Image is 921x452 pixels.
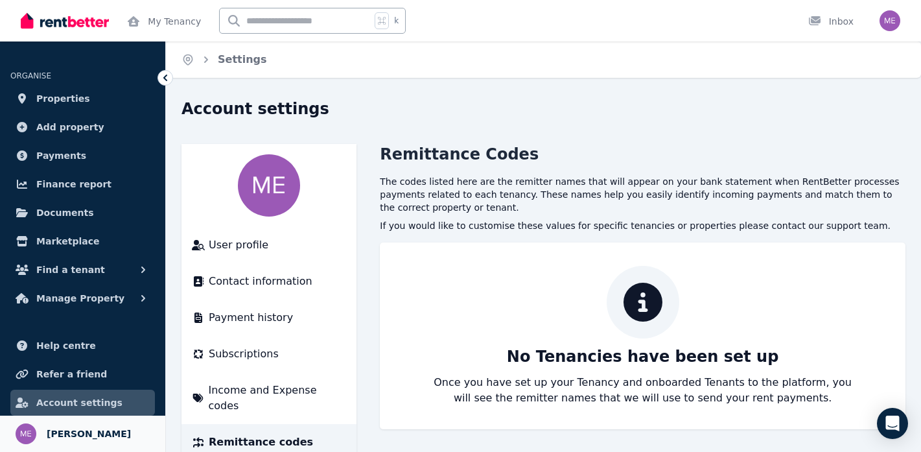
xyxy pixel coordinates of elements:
img: MARÍA TOYOS GOMEZ [880,10,900,31]
p: The codes listed here are the remitter names that will appear on your bank statement when RentBet... [380,175,905,214]
span: Documents [36,205,94,220]
img: MARÍA TOYOS GOMEZ [16,423,36,444]
span: Contact information [209,274,312,289]
a: Remittance codes [192,434,346,450]
div: Inbox [808,15,854,28]
a: Income and Expense codes [192,383,346,414]
button: Manage Property [10,285,155,311]
span: Marketplace [36,233,99,249]
span: Remittance codes [209,434,313,450]
a: Refer a friend [10,361,155,387]
span: Finance report [36,176,111,192]
nav: Breadcrumb [166,42,283,78]
span: User profile [209,237,268,253]
a: Account settings [10,390,155,416]
a: User profile [192,237,346,253]
span: Add property [36,119,104,135]
span: Help centre [36,338,96,353]
a: Payment history [192,310,346,326]
span: Income and Expense codes [208,383,346,414]
span: Manage Property [36,291,124,306]
span: Find a tenant [36,262,105,278]
span: Payments [36,148,86,163]
a: Payments [10,143,155,169]
a: Add property [10,114,155,140]
a: Documents [10,200,155,226]
span: Subscriptions [209,346,279,362]
button: Find a tenant [10,257,155,283]
h1: Account settings [181,99,329,119]
span: [PERSON_NAME] [47,426,131,442]
img: MARÍA TOYOS GOMEZ [238,154,300,217]
a: Properties [10,86,155,112]
span: ORGANISE [10,71,51,80]
span: Account settings [36,395,122,410]
span: Properties [36,91,90,106]
a: Contact information [192,274,346,289]
p: Once you have set up your Tenancy and onboarded Tenants to the platform, you will see the remitte... [425,375,861,406]
span: Payment history [209,310,293,326]
div: Open Intercom Messenger [877,408,908,439]
a: Settings [218,53,267,65]
a: Help centre [10,333,155,359]
p: No Tenancies have been set up [507,346,779,367]
span: Refer a friend [36,366,107,382]
a: Subscriptions [192,346,346,362]
a: Finance report [10,171,155,197]
h1: Remittance Codes [380,144,539,165]
span: k [394,16,399,26]
a: Marketplace [10,228,155,254]
img: RentBetter [21,11,109,30]
p: If you would like to customise these values for specific tenancies or properties please contact o... [380,219,905,232]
